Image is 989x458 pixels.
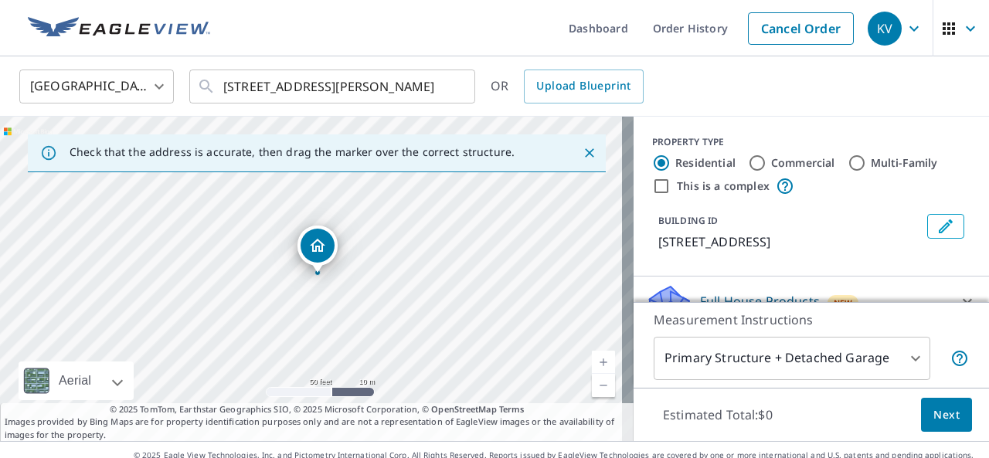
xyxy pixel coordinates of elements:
[771,155,835,171] label: Commercial
[834,297,853,309] span: New
[592,374,615,397] a: Current Level 19, Zoom Out
[431,403,496,415] a: OpenStreetMap
[654,310,969,329] p: Measurement Instructions
[921,398,972,433] button: Next
[700,292,820,310] p: Full House Products
[933,405,960,425] span: Next
[19,361,134,400] div: Aerial
[927,214,964,239] button: Edit building 1
[950,349,969,368] span: Your report will include the primary structure and a detached garage if one exists.
[592,351,615,374] a: Current Level 19, Zoom In
[223,65,444,108] input: Search by address or latitude-longitude
[658,232,921,251] p: [STREET_ADDRESS]
[19,65,174,108] div: [GEOGRAPHIC_DATA]
[658,214,718,227] p: BUILDING ID
[652,135,970,149] div: PROPERTY TYPE
[54,361,96,400] div: Aerial
[536,76,630,96] span: Upload Blueprint
[110,403,525,416] span: © 2025 TomTom, Earthstar Geographics SIO, © 2025 Microsoft Corporation, ©
[579,143,600,163] button: Close
[868,12,902,46] div: KV
[28,17,210,40] img: EV Logo
[654,337,930,380] div: Primary Structure + Detached Garage
[297,226,338,273] div: Dropped pin, building 1, Residential property, 5 FALCON RIDGE DR SYLVAN LAKE AB T4S1Z2
[871,155,938,171] label: Multi-Family
[677,178,770,194] label: This is a complex
[491,70,644,103] div: OR
[651,398,785,432] p: Estimated Total: $0
[675,155,736,171] label: Residential
[524,70,643,103] a: Upload Blueprint
[499,403,525,415] a: Terms
[748,12,854,45] a: Cancel Order
[70,145,515,159] p: Check that the address is accurate, then drag the marker over the correct structure.
[646,283,977,320] div: Full House ProductsNew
